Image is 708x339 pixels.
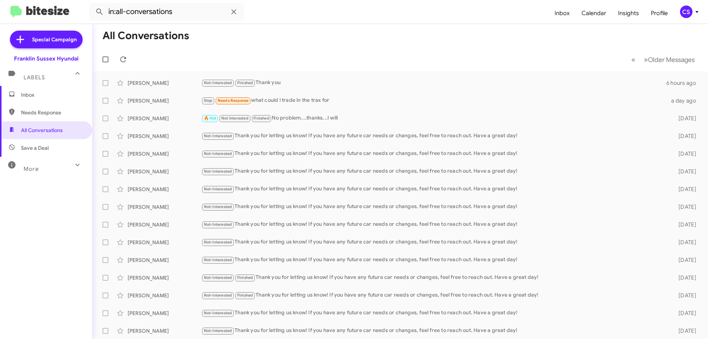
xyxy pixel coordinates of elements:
[128,168,201,175] div: [PERSON_NAME]
[10,31,83,48] a: Special Campaign
[128,186,201,193] div: [PERSON_NAME]
[201,238,667,246] div: Thank you for letting us know! If you have any future car needs or changes, feel free to reach ou...
[666,79,702,87] div: 6 hours ago
[201,132,667,140] div: Thank you for letting us know! If you have any future car needs or changes, feel free to reach ou...
[627,52,640,67] button: Previous
[204,98,213,103] span: Stop
[24,166,39,172] span: More
[204,293,232,298] span: Not-Interested
[667,292,702,299] div: [DATE]
[204,187,232,191] span: Not-Interested
[201,309,667,317] div: Thank you for letting us know! If you have any future car needs or changes, feel free to reach ou...
[204,151,232,156] span: Not-Interested
[648,56,695,64] span: Older Messages
[128,132,201,140] div: [PERSON_NAME]
[128,274,201,281] div: [PERSON_NAME]
[128,115,201,122] div: [PERSON_NAME]
[24,74,45,81] span: Labels
[32,36,77,43] span: Special Campaign
[680,6,693,18] div: CS
[128,150,201,158] div: [PERSON_NAME]
[201,79,666,87] div: Thank you
[237,80,253,85] span: Finished
[667,168,702,175] div: [DATE]
[128,292,201,299] div: [PERSON_NAME]
[128,221,201,228] div: [PERSON_NAME]
[204,328,232,333] span: Not-Interested
[667,221,702,228] div: [DATE]
[204,222,232,227] span: Not-Interested
[201,220,667,229] div: Thank you for letting us know! If you have any future car needs or changes, feel free to reach ou...
[201,291,667,300] div: Thank you for letting us know! If you have any future car needs or changes, feel free to reach ou...
[103,30,189,42] h1: All Conversations
[201,326,667,335] div: Thank you for letting us know! If you have any future car needs or changes, feel free to reach ou...
[128,309,201,317] div: [PERSON_NAME]
[667,239,702,246] div: [DATE]
[667,115,702,122] div: [DATE]
[201,256,667,264] div: Thank you for letting us know! If you have any future car needs or changes, feel free to reach ou...
[204,116,216,121] span: 🔥 Hot
[201,96,667,105] div: what could i trade in the trax for
[204,80,232,85] span: Not-Interested
[667,203,702,211] div: [DATE]
[204,240,232,245] span: Not-Interested
[221,116,249,121] span: Not Interested
[639,52,699,67] button: Next
[128,79,201,87] div: [PERSON_NAME]
[201,203,667,211] div: Thank you for letting us know! If you have any future car needs or changes, feel free to reach ou...
[204,134,232,138] span: Not-Interested
[253,116,270,121] span: Finished
[627,52,699,67] nav: Page navigation example
[667,327,702,335] div: [DATE]
[667,186,702,193] div: [DATE]
[644,55,648,64] span: »
[218,98,249,103] span: Needs Response
[667,132,702,140] div: [DATE]
[667,97,702,104] div: a day ago
[128,97,201,104] div: [PERSON_NAME]
[667,150,702,158] div: [DATE]
[204,275,232,280] span: Not-Interested
[14,55,79,62] div: Franklin Sussex Hyundai
[631,55,635,64] span: «
[128,203,201,211] div: [PERSON_NAME]
[645,3,674,24] a: Profile
[128,327,201,335] div: [PERSON_NAME]
[21,91,84,98] span: Inbox
[201,149,667,158] div: Thank you for letting us know! If you have any future car needs or changes, feel free to reach ou...
[667,256,702,264] div: [DATE]
[201,273,667,282] div: Thank you for letting us know! If you have any future car needs or changes, feel free to reach ou...
[612,3,645,24] a: Insights
[128,239,201,246] div: [PERSON_NAME]
[89,3,244,21] input: Search
[201,114,667,122] div: No problem....thanks...I will
[667,274,702,281] div: [DATE]
[204,204,232,209] span: Not-Interested
[237,293,253,298] span: Finished
[21,144,49,152] span: Save a Deal
[674,6,700,18] button: CS
[201,185,667,193] div: Thank you for letting us know! If you have any future car needs or changes, feel free to reach ou...
[204,257,232,262] span: Not-Interested
[21,109,84,116] span: Needs Response
[237,275,253,280] span: Finished
[204,169,232,174] span: Not-Interested
[201,167,667,176] div: Thank you for letting us know! If you have any future car needs or changes, feel free to reach ou...
[204,311,232,315] span: Not-Interested
[549,3,576,24] a: Inbox
[21,127,63,134] span: All Conversations
[667,309,702,317] div: [DATE]
[576,3,612,24] a: Calendar
[128,256,201,264] div: [PERSON_NAME]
